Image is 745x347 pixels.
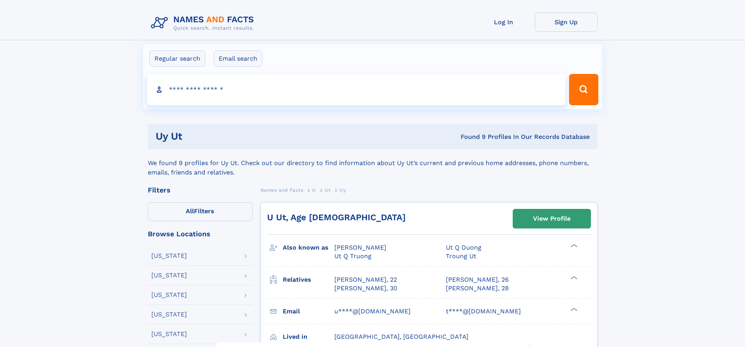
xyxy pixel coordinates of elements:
[513,209,591,228] a: View Profile
[569,74,598,105] button: Search Button
[283,305,334,318] h3: Email
[148,202,253,221] label: Filters
[533,210,571,228] div: View Profile
[149,50,205,67] label: Regular search
[148,187,253,194] div: Filters
[214,50,262,67] label: Email search
[334,252,372,260] span: Ut Q Truong
[472,13,535,32] a: Log In
[446,244,481,251] span: Ut Q Duong
[334,244,386,251] span: [PERSON_NAME]
[156,131,321,141] h1: uy ut
[260,185,303,195] a: Names and Facts
[312,185,316,195] a: U
[267,212,406,222] a: U Ut, Age [DEMOGRAPHIC_DATA]
[325,187,330,193] span: Ut
[151,272,187,279] div: [US_STATE]
[151,331,187,337] div: [US_STATE]
[339,187,346,193] span: Uy
[151,311,187,318] div: [US_STATE]
[446,275,509,284] a: [PERSON_NAME], 26
[186,207,194,215] span: All
[151,253,187,259] div: [US_STATE]
[446,252,476,260] span: Troung Ut
[569,307,578,312] div: ❯
[151,292,187,298] div: [US_STATE]
[334,284,397,293] a: [PERSON_NAME], 30
[446,284,509,293] a: [PERSON_NAME], 28
[569,243,578,248] div: ❯
[283,273,334,286] h3: Relatives
[148,13,260,34] img: Logo Names and Facts
[569,275,578,280] div: ❯
[334,333,469,340] span: [GEOGRAPHIC_DATA], [GEOGRAPHIC_DATA]
[148,149,598,177] div: We found 9 profiles for Uy Ut. Check out our directory to find information about Uy Ut’s current ...
[334,275,397,284] a: [PERSON_NAME], 22
[147,74,566,105] input: search input
[148,230,253,237] div: Browse Locations
[325,185,330,195] a: Ut
[283,330,334,343] h3: Lived in
[283,241,334,254] h3: Also known as
[312,187,316,193] span: U
[321,133,590,141] div: Found 9 Profiles In Our Records Database
[535,13,598,32] a: Sign Up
